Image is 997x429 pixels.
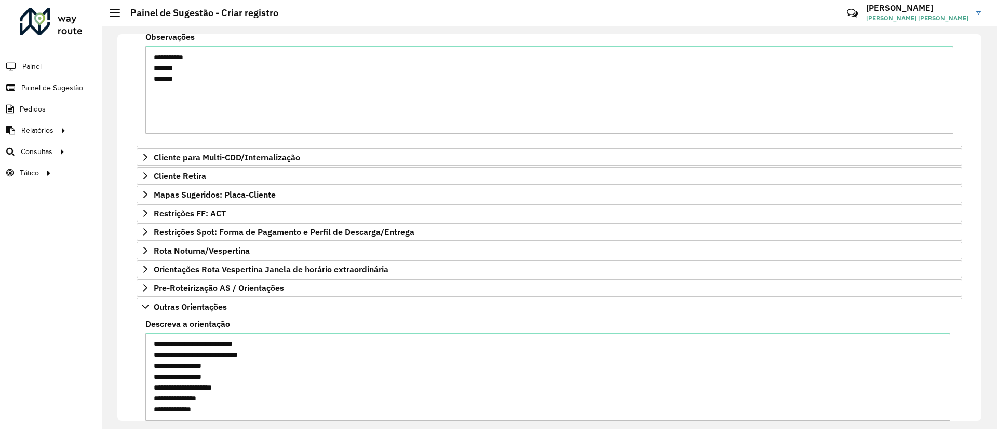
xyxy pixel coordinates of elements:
[137,279,962,297] a: Pre-Roteirização AS / Orientações
[20,104,46,115] span: Pedidos
[154,284,284,292] span: Pre-Roteirização AS / Orientações
[137,223,962,241] a: Restrições Spot: Forma de Pagamento e Perfil de Descarga/Entrega
[154,228,414,236] span: Restrições Spot: Forma de Pagamento e Perfil de Descarga/Entrega
[137,242,962,259] a: Rota Noturna/Vespertina
[145,317,230,330] label: Descreva a orientação
[154,153,300,161] span: Cliente para Multi-CDD/Internalização
[866,13,968,23] span: [PERSON_NAME] [PERSON_NAME]
[154,190,276,199] span: Mapas Sugeridos: Placa-Cliente
[137,260,962,278] a: Orientações Rota Vespertina Janela de horário extraordinária
[137,298,962,315] a: Outras Orientações
[154,246,250,255] span: Rota Noturna/Vespertina
[154,172,206,180] span: Cliente Retira
[120,7,278,19] h2: Painel de Sugestão - Criar registro
[154,265,388,273] span: Orientações Rota Vespertina Janela de horário extraordinária
[145,31,195,43] label: Observações
[137,186,962,203] a: Mapas Sugeridos: Placa-Cliente
[21,125,53,136] span: Relatórios
[137,148,962,166] a: Cliente para Multi-CDD/Internalização
[137,167,962,185] a: Cliente Retira
[21,82,83,93] span: Painel de Sugestão
[137,204,962,222] a: Restrições FF: ACT
[22,61,42,72] span: Painel
[154,302,227,311] span: Outras Orientações
[20,168,39,178] span: Tático
[866,3,968,13] h3: [PERSON_NAME]
[841,2,864,24] a: Contato Rápido
[154,209,226,217] span: Restrições FF: ACT
[21,146,52,157] span: Consultas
